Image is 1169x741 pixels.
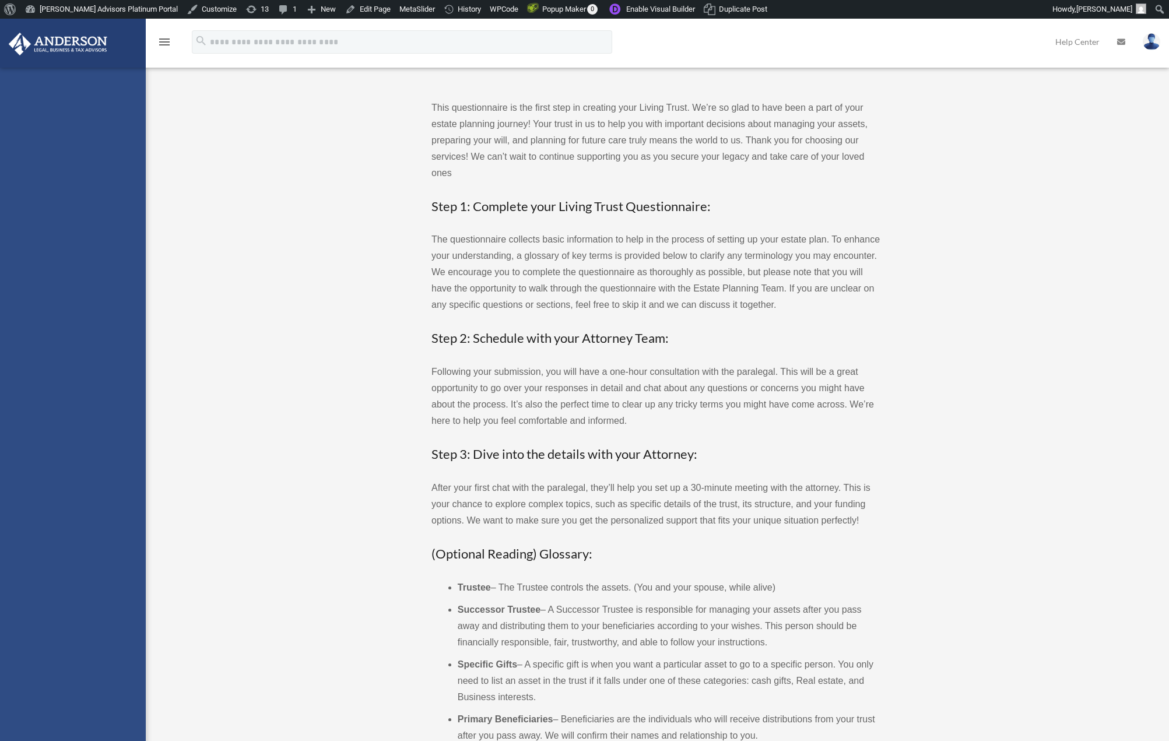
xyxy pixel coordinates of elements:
b: Primary Beneficiaries [458,714,553,724]
p: The questionnaire collects basic information to help in the process of setting up your estate pla... [431,231,880,313]
a: Help Center [1047,19,1108,65]
p: Following your submission, you will have a one-hour consultation with the paralegal. This will be... [431,364,880,429]
h3: (Optional Reading) Glossary: [431,545,880,563]
h3: Step 3: Dive into the details with your Attorney: [431,445,880,463]
span: 0 [587,4,598,15]
h3: Step 2: Schedule with your Attorney Team: [431,329,880,347]
b: Successor Trustee [458,605,540,614]
b: Specific Gifts [458,659,517,669]
b: Trustee [458,582,491,592]
img: Anderson Advisors Platinum Portal [5,33,111,55]
p: After your first chat with the paralegal, they’ll help you set up a 30-minute meeting with the at... [431,480,880,529]
i: menu [157,35,171,49]
li: – The Trustee controls the assets. (You and your spouse, while alive) [458,580,880,596]
h3: Step 1: Complete your Living Trust Questionnaire: [431,198,880,216]
li: – A Successor Trustee is responsible for managing your assets after you pass away and distributin... [458,602,880,651]
span: [PERSON_NAME] [1076,5,1132,13]
p: This questionnaire is the first step in creating your Living Trust. We’re so glad to have been a ... [431,100,880,181]
i: search [195,34,208,47]
img: User Pic [1143,33,1160,50]
a: menu [157,39,171,49]
li: – A specific gift is when you want a particular asset to go to a specific person. You only need t... [458,656,880,705]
